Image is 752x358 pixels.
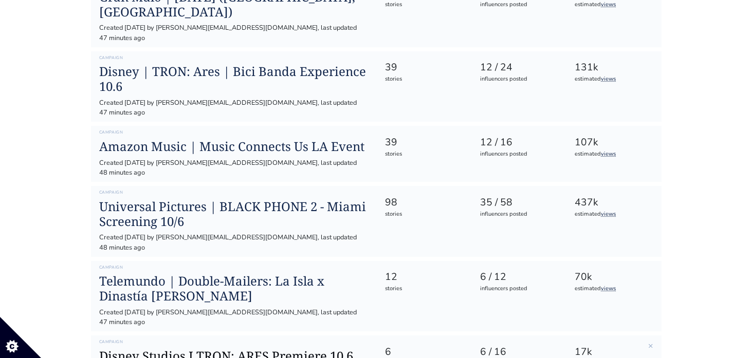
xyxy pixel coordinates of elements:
div: Created [DATE] by [PERSON_NAME][EMAIL_ADDRESS][DOMAIN_NAME], last updated 47 minutes ago [99,23,369,43]
div: 39 [385,135,462,150]
div: Created [DATE] by [PERSON_NAME][EMAIL_ADDRESS][DOMAIN_NAME], last updated 47 minutes ago [99,98,369,118]
div: 35 / 58 [480,195,557,210]
div: 70k [575,270,651,285]
a: views [601,285,616,292]
div: stories [385,75,462,84]
a: views [601,150,616,158]
div: stories [385,210,462,219]
div: stories [385,150,462,159]
div: estimated [575,285,651,293]
h6: Campaign [99,55,369,61]
h6: Campaign [99,190,369,195]
div: 6 / 12 [480,270,557,285]
div: stories [385,285,462,293]
a: × [648,340,653,351]
div: Created [DATE] by [PERSON_NAME][EMAIL_ADDRESS][DOMAIN_NAME], last updated 48 minutes ago [99,233,369,252]
div: Created [DATE] by [PERSON_NAME][EMAIL_ADDRESS][DOMAIN_NAME], last updated 48 minutes ago [99,158,369,178]
h6: Campaign [99,130,369,135]
div: Created [DATE] by [PERSON_NAME][EMAIL_ADDRESS][DOMAIN_NAME], last updated 47 minutes ago [99,308,369,327]
div: 39 [385,60,462,75]
a: views [601,75,616,83]
a: Disney | TRON: Ares | Bici Banda Experience 10.6 [99,64,369,94]
div: stories [385,1,462,9]
div: 131k [575,60,651,75]
h6: Campaign [99,265,369,270]
a: Universal Pictures | BLACK PHONE 2 - Miami Screening 10/6 [99,199,369,229]
a: views [601,1,616,8]
div: 12 [385,270,462,285]
h6: Campaign [99,340,369,345]
div: 107k [575,135,651,150]
div: 98 [385,195,462,210]
div: 12 / 24 [480,60,557,75]
div: estimated [575,210,651,219]
div: estimated [575,150,651,159]
a: Telemundo | Double-Mailers: La Isla x Dinastía [PERSON_NAME] [99,274,369,304]
a: Amazon Music | Music Connects Us LA Event [99,139,369,154]
div: estimated [575,1,651,9]
div: 437k [575,195,651,210]
div: influencers posted [480,285,557,293]
div: influencers posted [480,150,557,159]
div: estimated [575,75,651,84]
div: influencers posted [480,1,557,9]
div: 12 / 16 [480,135,557,150]
div: influencers posted [480,210,557,219]
div: influencers posted [480,75,557,84]
a: views [601,210,616,218]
